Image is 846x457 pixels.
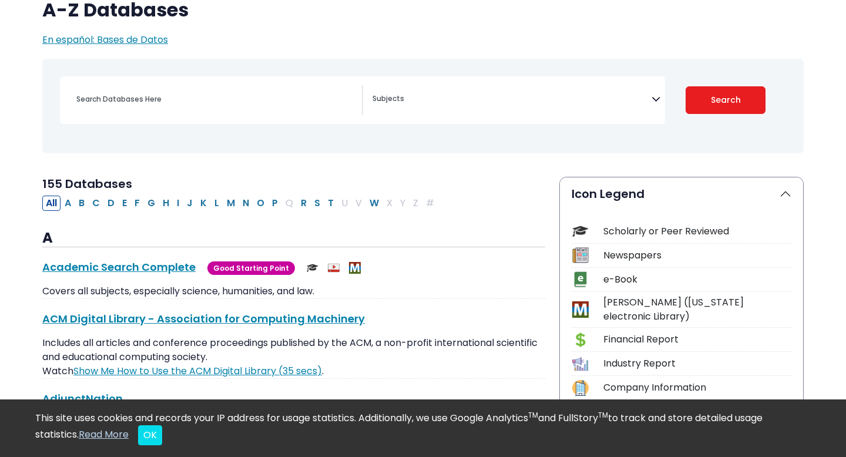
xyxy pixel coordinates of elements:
a: AdjunctNation [42,391,123,406]
div: e-Book [603,273,791,287]
button: Filter Results E [119,196,130,211]
div: Newspapers [603,248,791,263]
div: [PERSON_NAME] ([US_STATE] electronic Library) [603,295,791,324]
button: Filter Results B [75,196,88,211]
img: Icon Company Information [572,380,588,396]
button: Filter Results R [297,196,310,211]
textarea: Search [372,95,652,105]
img: Scholarly or Peer Reviewed [307,262,318,274]
img: Icon Newspapers [572,247,588,263]
button: Filter Results S [311,196,324,211]
button: Filter Results F [131,196,143,211]
button: Filter Results J [183,196,196,211]
div: This site uses cookies and records your IP address for usage statistics. Additionally, we use Goo... [35,411,811,445]
a: ACM Digital Library - Association for Computing Machinery [42,311,365,326]
button: Filter Results D [104,196,118,211]
button: Close [138,425,162,445]
button: Submit for Search Results [686,86,766,114]
sup: TM [598,410,608,420]
a: Academic Search Complete [42,260,196,274]
img: MeL (Michigan electronic Library) [349,262,361,274]
img: Icon MeL (Michigan electronic Library) [572,301,588,317]
button: Icon Legend [560,177,803,210]
a: Read More [79,428,129,441]
a: Link opens in new window [73,364,322,378]
span: Good Starting Point [207,261,295,275]
p: Covers all subjects, especially science, humanities, and law. [42,284,545,298]
a: En español: Bases de Datos [42,33,168,46]
img: Icon Scholarly or Peer Reviewed [572,223,588,239]
button: Filter Results H [159,196,173,211]
button: Filter Results K [197,196,210,211]
p: Includes all articles and conference proceedings published by the ACM, a non-profit international... [42,336,545,378]
img: Icon Industry Report [572,356,588,372]
span: 155 Databases [42,176,132,192]
div: Alpha-list to filter by first letter of database name [42,196,439,209]
button: Filter Results T [324,196,337,211]
input: Search database by title or keyword [69,90,362,107]
div: Company Information [603,381,791,395]
img: Audio & Video [328,262,340,274]
button: Filter Results W [366,196,382,211]
img: Icon e-Book [572,271,588,287]
button: Filter Results G [144,196,159,211]
h3: A [42,230,545,247]
div: Scholarly or Peer Reviewed [603,224,791,238]
img: Icon Financial Report [572,332,588,348]
button: Filter Results C [89,196,103,211]
div: Financial Report [603,332,791,347]
button: Filter Results O [253,196,268,211]
button: Filter Results M [223,196,239,211]
button: All [42,196,61,211]
sup: TM [528,410,538,420]
button: Filter Results A [61,196,75,211]
button: Filter Results L [211,196,223,211]
button: Filter Results P [268,196,281,211]
div: Industry Report [603,357,791,371]
button: Filter Results N [239,196,253,211]
button: Filter Results I [173,196,183,211]
nav: Search filters [42,59,804,153]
